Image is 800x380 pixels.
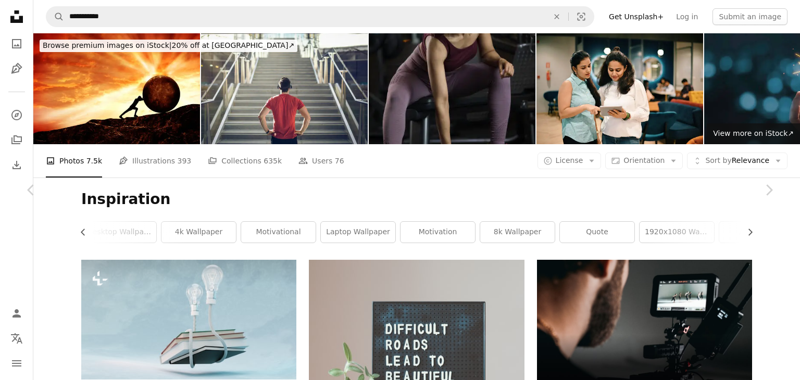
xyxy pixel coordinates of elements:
[687,153,787,169] button: Sort byRelevance
[321,222,395,243] a: laptop wallpaper
[81,260,296,379] img: a book with two light bulbs attached to it
[603,8,670,25] a: Get Unsplash+
[713,129,794,137] span: View more on iStock ↗
[6,58,27,79] a: Illustrations
[556,156,583,164] span: License
[6,328,27,349] button: Language
[46,6,594,27] form: Find visuals sitewide
[208,144,282,178] a: Collections 635k
[6,105,27,125] a: Explore
[161,222,236,243] a: 4k wallpaper
[81,190,752,209] h1: Inspiration
[712,8,787,25] button: Submit an image
[705,156,731,164] span: Sort by
[46,7,64,27] button: Search Unsplash
[298,144,344,178] a: Users 76
[560,222,634,243] a: quote
[6,353,27,374] button: Menu
[401,222,475,243] a: motivation
[6,303,27,324] a: Log in / Sign up
[178,155,192,167] span: 393
[264,155,282,167] span: 635k
[6,33,27,54] a: Photos
[201,33,368,144] img: Man in red shirt preparing for stair run.
[707,123,800,144] a: View more on iStock↗
[670,8,704,25] a: Log in
[369,33,535,144] img: Fit woman exercising with dumbbells at gym
[335,155,344,167] span: 76
[640,222,714,243] a: 1920x1080 wallpaper
[545,7,568,27] button: Clear
[43,41,171,49] span: Browse premium images on iStock |
[480,222,555,243] a: 8k wallpaper
[33,33,200,144] img: Sisyphean Task Under a Fiery Sky
[241,222,316,243] a: motivational
[33,33,304,58] a: Browse premium images on iStock|20% off at [GEOGRAPHIC_DATA]↗
[623,156,665,164] span: Orientation
[569,7,594,27] button: Visual search
[6,130,27,150] a: Collections
[537,153,602,169] button: License
[605,153,683,169] button: Orientation
[536,33,703,144] img: Two women standing and discussing in the co-working office
[719,222,794,243] a: aesthetic
[705,156,769,166] span: Relevance
[737,140,800,240] a: Next
[119,144,191,178] a: Illustrations 393
[81,222,93,243] button: scroll list to the left
[82,222,156,243] a: desktop wallpaper
[81,315,296,324] a: a book with two light bulbs attached to it
[43,41,294,49] span: 20% off at [GEOGRAPHIC_DATA] ↗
